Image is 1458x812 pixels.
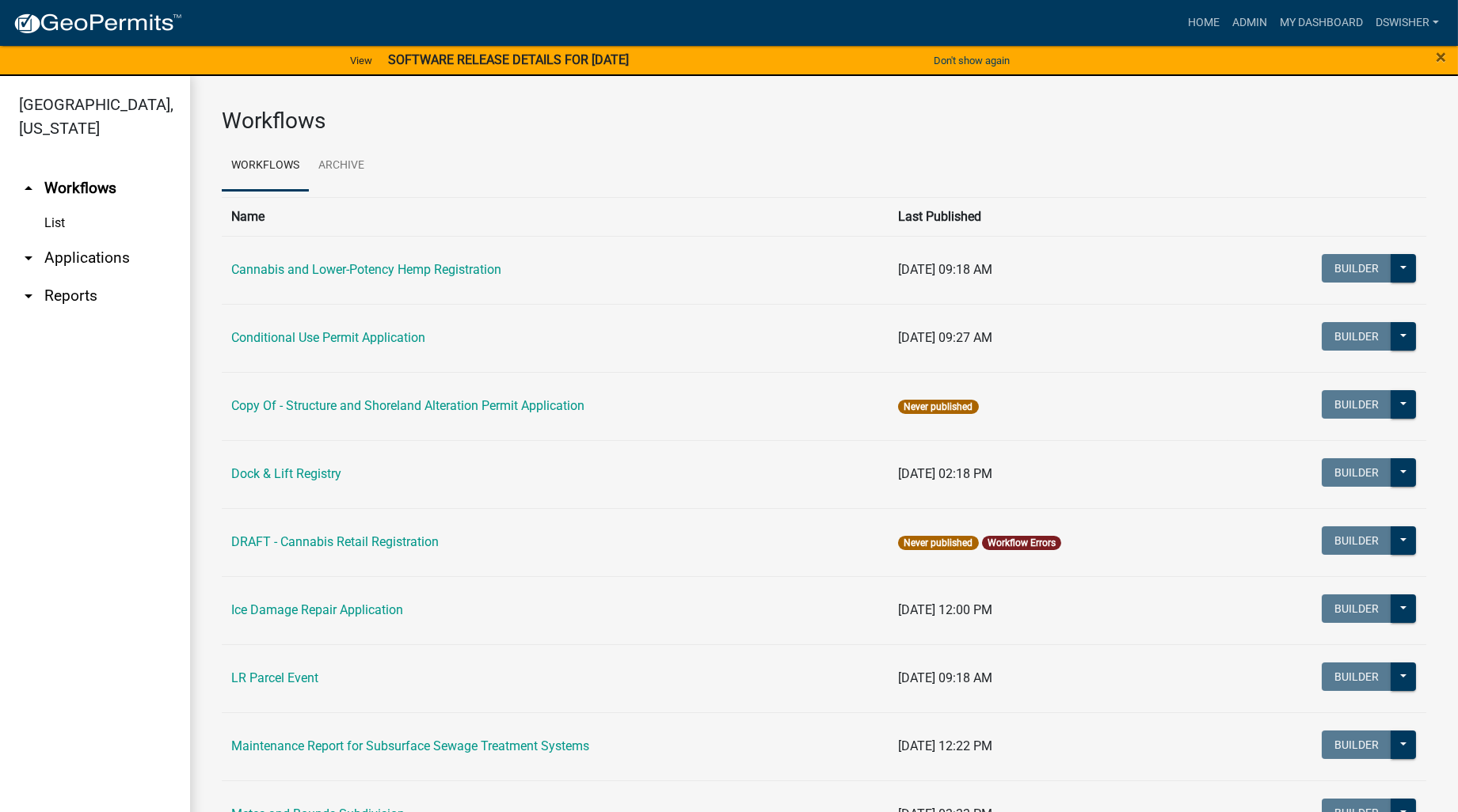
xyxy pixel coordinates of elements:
[231,466,341,481] a: Dock & Lift Registry
[1322,254,1391,283] button: Builder
[1436,46,1446,68] span: ×
[1322,594,1391,623] button: Builder
[231,262,501,277] a: Cannabis and Lower-Potency Hemp Registration
[222,197,889,236] th: Name
[231,670,318,685] a: LR Parcel Event
[1369,8,1445,38] a: dswisher
[231,534,439,549] a: DRAFT - Cannabis Retail Registration
[898,466,992,481] span: [DATE] 02:18 PM
[388,52,629,67] strong: SOFTWARE RELEASE DETAILS FOR [DATE]
[19,286,38,305] i: arrow_drop_down
[1182,8,1226,38] a: Home
[898,536,978,550] span: Never published
[231,398,584,413] a: Copy Of - Structure and Shoreland Alteration Permit Application
[231,738,589,753] a: Maintenance Report for Subsurface Sewage Treatment Systems
[231,602,403,617] a: Ice Damage Repair Application
[222,108,1426,135] h3: Workflows
[1322,322,1391,351] button: Builder
[19,249,38,268] i: arrow_drop_down
[898,262,992,277] span: [DATE] 09:18 AM
[19,179,38,198] i: arrow_drop_up
[1322,730,1391,759] button: Builder
[231,330,425,345] a: Conditional Use Permit Application
[988,537,1056,548] a: Workflow Errors
[889,197,1228,236] th: Last Published
[1273,8,1369,38] a: My Dashboard
[898,330,992,345] span: [DATE] 09:27 AM
[898,738,992,753] span: [DATE] 12:22 PM
[1322,662,1391,691] button: Builder
[309,141,374,192] a: Archive
[927,47,1016,74] button: Don't show again
[344,47,379,74] a: View
[1322,526,1391,555] button: Builder
[1226,8,1273,38] a: Admin
[898,400,978,414] span: Never published
[222,141,309,192] a: Workflows
[898,670,992,685] span: [DATE] 09:18 AM
[1322,390,1391,419] button: Builder
[898,602,992,617] span: [DATE] 12:00 PM
[1322,458,1391,487] button: Builder
[1436,47,1446,66] button: Close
